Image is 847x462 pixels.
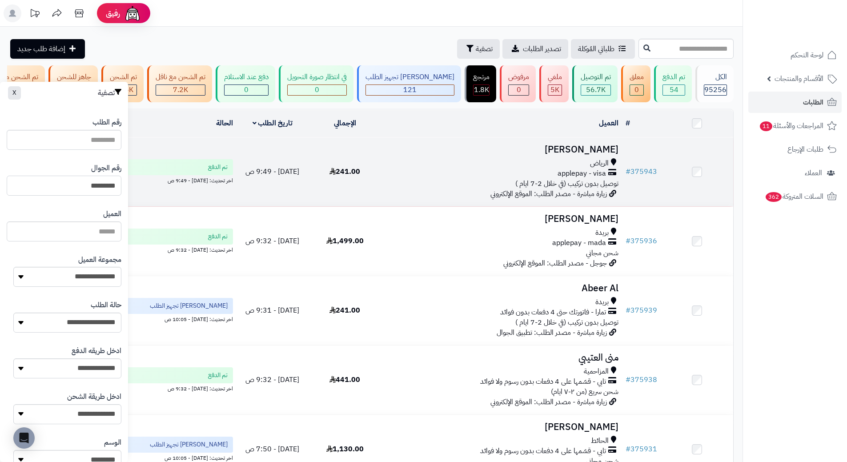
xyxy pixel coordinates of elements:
label: ادخل طريقه الدفع [72,346,121,356]
div: 0 [225,85,268,95]
span: X [12,88,16,97]
span: طلبات الإرجاع [787,143,823,156]
span: 56.7K [586,84,606,95]
a: مرفوض 0 [498,65,538,102]
span: 241.00 [329,305,360,316]
a: #375938 [626,374,657,385]
span: الرياض [590,158,609,169]
span: 0 [634,84,639,95]
a: العملاء [748,162,842,184]
span: تمارا - فاتورتك حتى 4 دفعات بدون فوائد [500,307,606,317]
span: الطلبات [803,96,823,108]
span: لوحة التحكم [791,49,823,61]
a: تم الشحن مع ناقل 7.2K [145,65,214,102]
span: # [626,305,630,316]
span: 362 [766,192,782,202]
span: 441.00 [329,374,360,385]
span: بريدة [595,297,609,307]
a: طلباتي المُوكلة [571,39,635,59]
label: الوسم [104,438,121,448]
span: الحائط [591,436,609,446]
span: 1,130.00 [326,444,364,454]
span: [PERSON_NAME] تجهيز الطلب [150,301,228,310]
a: لوحة التحكم [748,44,842,66]
span: 54 [670,84,678,95]
span: 5K [550,84,559,95]
span: 1,499.00 [326,236,364,246]
div: 0 [288,85,346,95]
a: تم التوصيل 56.7K [570,65,619,102]
img: ai-face.png [124,4,141,22]
img: logo-2.png [787,25,839,44]
span: 1.8K [474,84,489,95]
span: السلات المتروكة [765,190,823,203]
a: تاريخ الطلب [253,118,293,129]
span: [DATE] - 9:31 ص [245,305,299,316]
div: مرتجع [473,72,490,82]
label: رقم الطلب [92,117,121,128]
span: 121 [403,84,417,95]
span: applepay - mada [552,238,606,248]
span: # [626,374,630,385]
label: رقم الجوال [91,163,121,173]
h3: [PERSON_NAME] [385,422,618,432]
span: 0 [517,84,521,95]
span: الأقسام والمنتجات [775,72,823,85]
div: تم التوصيل [581,72,611,82]
div: تم الشحن [110,72,137,82]
span: 11 [760,121,772,131]
span: applepay - visa [558,169,606,179]
span: [DATE] - 9:32 ص [245,236,299,246]
a: دفع عند الاستلام 0 [214,65,277,102]
span: جوجل - مصدر الطلب: الموقع الإلكتروني [503,258,607,269]
a: #375939 [626,305,657,316]
label: ادخل طريقة الشحن [67,392,121,402]
span: توصيل بدون تركيب (في خلال 2-7 ايام ) [515,317,618,328]
div: جاهز للشحن [57,72,91,82]
div: 0 [509,85,529,95]
a: المراجعات والأسئلة11 [748,115,842,137]
span: 0 [244,84,249,95]
span: 7.2K [173,84,188,95]
span: # [626,166,630,177]
a: العميل [599,118,618,129]
a: الطلبات [748,92,842,113]
a: جاهز للشحن 0 [47,65,100,102]
a: الحالة [216,118,233,129]
span: المراجعات والأسئلة [759,120,823,132]
div: 7223 [156,85,205,95]
span: تابي - قسّمها على 4 دفعات بدون رسوم ولا فوائد [480,377,606,387]
span: طلباتي المُوكلة [578,44,614,54]
a: # [626,118,630,129]
span: إضافة طلب جديد [17,44,65,54]
a: إضافة طلب جديد [10,39,85,59]
span: زيارة مباشرة - مصدر الطلب: الموقع الإلكتروني [490,397,607,407]
span: 241.00 [329,166,360,177]
div: 56703 [581,85,610,95]
span: العملاء [805,167,822,179]
div: معلق [630,72,644,82]
div: Open Intercom Messenger [13,427,35,449]
span: زيارة مباشرة - مصدر الطلب: الموقع الإلكتروني [490,189,607,199]
span: [DATE] - 9:32 ص [245,374,299,385]
span: تم الدفع [208,371,228,380]
a: تحديثات المنصة [24,4,46,24]
div: مرفوض [508,72,529,82]
span: رفيق [106,8,120,19]
span: بريدة [595,228,609,238]
a: معلق 0 [619,65,652,102]
h3: تصفية [98,88,121,97]
div: في انتظار صورة التحويل [287,72,347,82]
span: تصدير الطلبات [523,44,561,54]
div: 121 [366,85,454,95]
a: تم الدفع 54 [652,65,694,102]
span: توصيل بدون تركيب (في خلال 2-7 ايام ) [515,178,618,189]
div: [PERSON_NAME] تجهيز الطلب [365,72,454,82]
div: ملغي [548,72,562,82]
span: [PERSON_NAME] تجهيز الطلب [150,440,228,449]
span: [DATE] - 7:50 ص [245,444,299,454]
a: تم الشحن 23.6K [100,65,145,102]
a: #375931 [626,444,657,454]
label: العميل [103,209,121,219]
div: 0 [630,85,643,95]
